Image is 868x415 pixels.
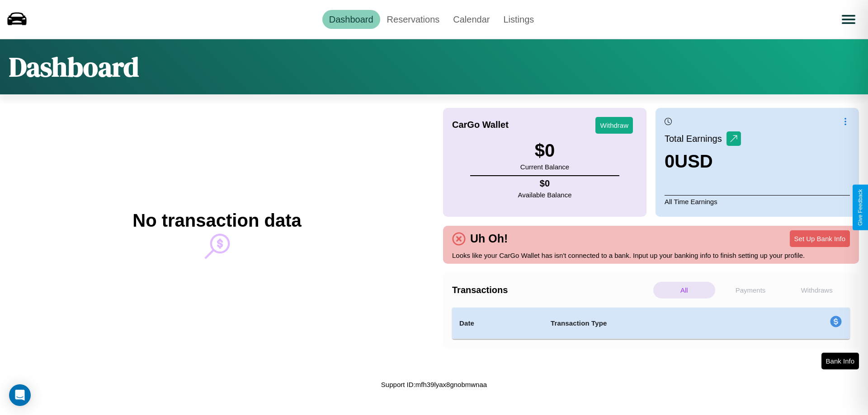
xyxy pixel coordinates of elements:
h3: 0 USD [665,151,741,172]
p: Looks like your CarGo Wallet has isn't connected to a bank. Input up your banking info to finish ... [452,249,850,261]
a: Listings [496,10,541,29]
div: Give Feedback [857,189,863,226]
p: All [653,282,715,298]
button: Bank Info [821,353,859,369]
button: Open menu [836,7,861,32]
table: simple table [452,308,850,339]
h4: $ 0 [518,178,572,189]
p: Available Balance [518,189,572,201]
h4: Uh Oh! [466,232,512,245]
h3: $ 0 [520,140,569,161]
div: Open Intercom Messenger [9,384,31,406]
a: Calendar [446,10,496,29]
a: Dashboard [322,10,380,29]
h4: Transaction Type [551,318,756,329]
h2: No transaction data [132,210,301,231]
h4: CarGo Wallet [452,120,509,130]
a: Reservations [380,10,447,29]
h4: Date [459,318,536,329]
p: All Time Earnings [665,195,850,208]
p: Current Balance [520,161,569,173]
h4: Transactions [452,285,651,295]
p: Withdraws [786,282,848,298]
button: Set Up Bank Info [790,230,850,247]
h1: Dashboard [9,48,139,85]
p: Payments [720,282,782,298]
p: Support ID: mfh39lyax8gnobmwnaa [381,378,487,391]
button: Withdraw [595,117,633,134]
p: Total Earnings [665,131,726,147]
